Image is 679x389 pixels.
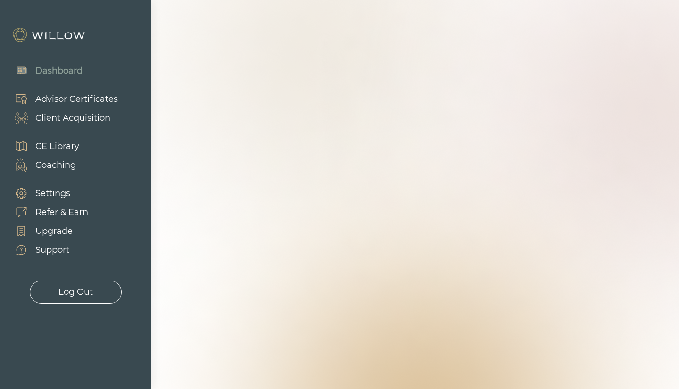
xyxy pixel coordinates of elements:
[35,159,76,172] div: Coaching
[5,137,79,156] a: CE Library
[35,112,110,124] div: Client Acquisition
[35,93,118,106] div: Advisor Certificates
[5,90,118,108] a: Advisor Certificates
[35,225,73,238] div: Upgrade
[35,65,83,77] div: Dashboard
[5,156,79,174] a: Coaching
[35,140,79,153] div: CE Library
[5,203,88,222] a: Refer & Earn
[35,187,70,200] div: Settings
[5,61,83,80] a: Dashboard
[5,108,118,127] a: Client Acquisition
[5,222,88,240] a: Upgrade
[12,28,87,43] img: Willow
[58,286,93,298] div: Log Out
[35,206,88,219] div: Refer & Earn
[5,184,88,203] a: Settings
[35,244,69,257] div: Support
